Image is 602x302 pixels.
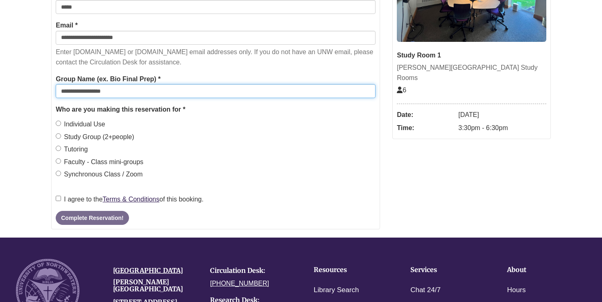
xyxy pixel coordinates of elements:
[113,279,198,293] h4: [PERSON_NAME][GEOGRAPHIC_DATA]
[56,121,61,126] input: Individual Use
[410,284,441,296] a: Chat 24/7
[56,196,61,201] input: I agree to theTerms & Conditionsof this booking.
[397,108,454,121] dt: Date:
[56,146,61,151] input: Tutoring
[56,194,204,205] label: I agree to the of this booking.
[397,121,454,135] dt: Time:
[458,108,546,121] dd: [DATE]
[56,119,105,130] label: Individual Use
[397,87,406,94] span: The capacity of this space
[113,266,183,275] a: [GEOGRAPHIC_DATA]
[397,50,546,61] div: Study Room 1
[56,74,161,85] label: Group Name (ex. Bio Final Prep) *
[56,171,61,176] input: Synchronous Class / Zoom
[210,267,295,275] h4: Circulation Desk:
[56,104,376,115] legend: Who are you making this reservation for *
[314,266,385,274] h4: Resources
[458,121,546,135] dd: 3:30pm - 6:30pm
[56,20,77,31] label: Email *
[56,132,134,142] label: Study Group (2+people)
[507,266,578,274] h4: About
[103,196,160,203] a: Terms & Conditions
[56,157,143,167] label: Faculty - Class mini-groups
[56,211,129,225] button: Complete Reservation!
[507,284,525,296] a: Hours
[410,266,482,274] h4: Services
[56,47,376,68] p: Enter [DOMAIN_NAME] or [DOMAIN_NAME] email addresses only. If you do not have an UNW email, pleas...
[56,169,143,180] label: Synchronous Class / Zoom
[56,144,88,155] label: Tutoring
[56,158,61,164] input: Faculty - Class mini-groups
[397,62,546,83] div: [PERSON_NAME][GEOGRAPHIC_DATA] Study Rooms
[314,284,359,296] a: Library Search
[210,280,269,287] a: [PHONE_NUMBER]
[56,133,61,139] input: Study Group (2+people)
